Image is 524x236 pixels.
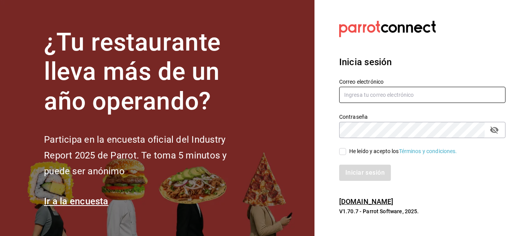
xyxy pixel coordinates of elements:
a: Ir a la encuesta [44,196,108,207]
label: Contraseña [339,114,505,119]
h3: Inicia sesión [339,55,505,69]
label: Correo electrónico [339,79,505,84]
a: Términos y condiciones. [399,148,457,154]
input: Ingresa tu correo electrónico [339,87,505,103]
button: passwordField [488,123,501,137]
div: He leído y acepto los [349,147,457,155]
a: [DOMAIN_NAME] [339,197,394,206]
h1: ¿Tu restaurante lleva más de un año operando? [44,28,252,116]
p: V1.70.7 - Parrot Software, 2025. [339,207,505,215]
h2: Participa en la encuesta oficial del Industry Report 2025 de Parrot. Te toma 5 minutos y puede se... [44,132,252,179]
